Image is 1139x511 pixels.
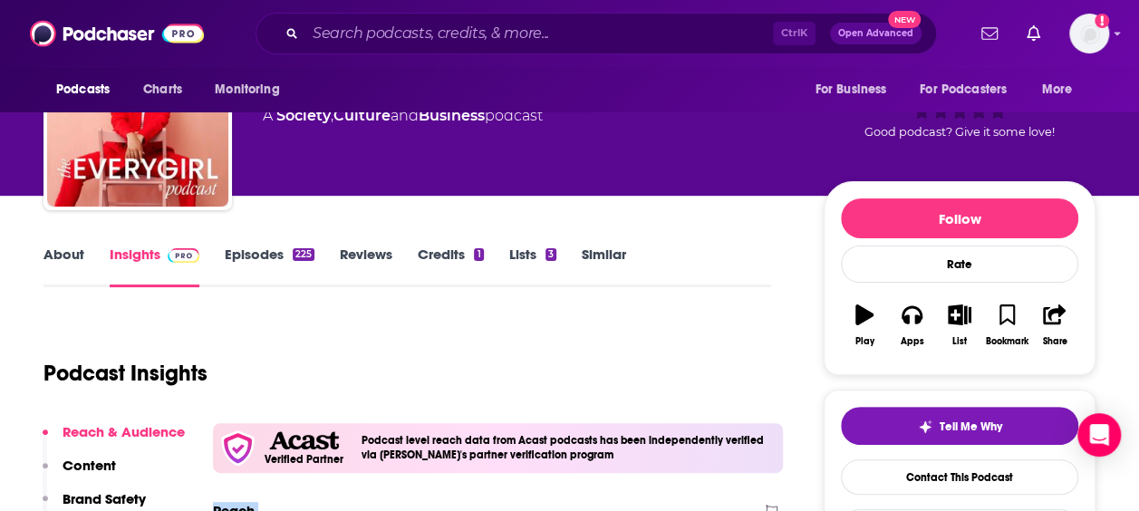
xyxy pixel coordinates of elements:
[864,125,1055,139] span: Good podcast? Give it some love!
[331,107,333,124] span: ,
[940,419,1002,434] span: Tell Me Why
[1069,14,1109,53] img: User Profile
[1031,293,1078,358] button: Share
[63,423,185,440] p: Reach & Audience
[474,248,483,261] div: 1
[110,246,199,287] a: InsightsPodchaser Pro
[265,454,343,465] h5: Verified Partner
[202,72,303,107] button: open menu
[841,459,1078,495] a: Contact This Podcast
[802,72,909,107] button: open menu
[305,19,773,48] input: Search podcasts, credits, & more...
[1069,14,1109,53] button: Show profile menu
[143,77,182,102] span: Charts
[391,107,419,124] span: and
[340,246,392,287] a: Reviews
[63,490,146,507] p: Brand Safety
[830,23,922,44] button: Open AdvancedNew
[908,72,1033,107] button: open menu
[1029,72,1096,107] button: open menu
[986,336,1028,347] div: Bookmark
[841,407,1078,445] button: tell me why sparkleTell Me Why
[545,248,556,261] div: 3
[293,248,314,261] div: 225
[1095,14,1109,28] svg: Add a profile image
[43,246,84,287] a: About
[419,107,485,124] a: Business
[952,336,967,347] div: List
[888,293,935,358] button: Apps
[1069,14,1109,53] span: Logged in as emilyjherman
[1042,336,1067,347] div: Share
[1019,18,1047,49] a: Show notifications dropdown
[920,77,1007,102] span: For Podcasters
[509,246,556,287] a: Lists3
[362,434,776,461] h4: Podcast level reach data from Acast podcasts has been independently verified via [PERSON_NAME]'s ...
[888,11,921,28] span: New
[582,246,626,287] a: Similar
[841,198,1078,238] button: Follow
[215,77,279,102] span: Monitoring
[983,293,1030,358] button: Bookmark
[43,360,208,387] h1: Podcast Insights
[43,72,133,107] button: open menu
[333,107,391,124] a: Culture
[418,246,483,287] a: Credits1
[1042,77,1073,102] span: More
[901,336,924,347] div: Apps
[841,246,1078,283] div: Rate
[841,293,888,358] button: Play
[773,22,816,45] span: Ctrl K
[815,77,886,102] span: For Business
[168,248,199,263] img: Podchaser Pro
[855,336,874,347] div: Play
[30,16,204,51] img: Podchaser - Follow, Share and Rate Podcasts
[1077,413,1121,457] div: Open Intercom Messenger
[269,431,338,450] img: Acast
[56,77,110,102] span: Podcasts
[974,18,1005,49] a: Show notifications dropdown
[263,105,543,127] div: A podcast
[220,430,256,466] img: verfied icon
[47,25,228,207] img: The Everygirl Podcast
[43,423,185,457] button: Reach & Audience
[225,246,314,287] a: Episodes225
[838,29,913,38] span: Open Advanced
[131,72,193,107] a: Charts
[918,419,932,434] img: tell me why sparkle
[256,13,937,54] div: Search podcasts, credits, & more...
[43,457,116,490] button: Content
[276,107,331,124] a: Society
[63,457,116,474] p: Content
[936,293,983,358] button: List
